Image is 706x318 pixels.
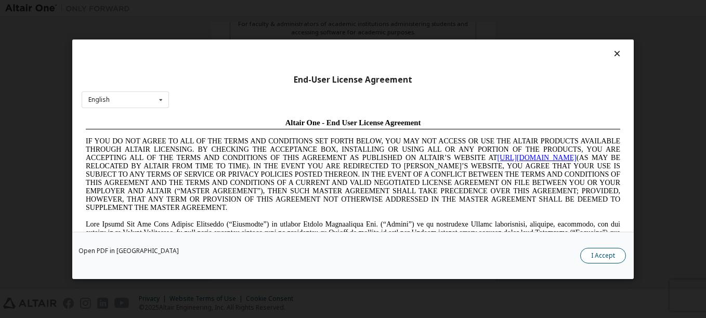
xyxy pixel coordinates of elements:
div: End-User License Agreement [82,74,624,85]
span: Lore Ipsumd Sit Ame Cons Adipisc Elitseddo (“Eiusmodte”) in utlabor Etdolo Magnaaliqua Eni. (“Adm... [4,106,539,180]
div: English [88,97,110,103]
button: I Accept [580,247,626,263]
span: Altair One - End User License Agreement [204,4,339,12]
a: Open PDF in [GEOGRAPHIC_DATA] [79,247,179,254]
a: [URL][DOMAIN_NAME] [416,39,495,47]
span: IF YOU DO NOT AGREE TO ALL OF THE TERMS AND CONDITIONS SET FORTH BELOW, YOU MAY NOT ACCESS OR USE... [4,23,539,97]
